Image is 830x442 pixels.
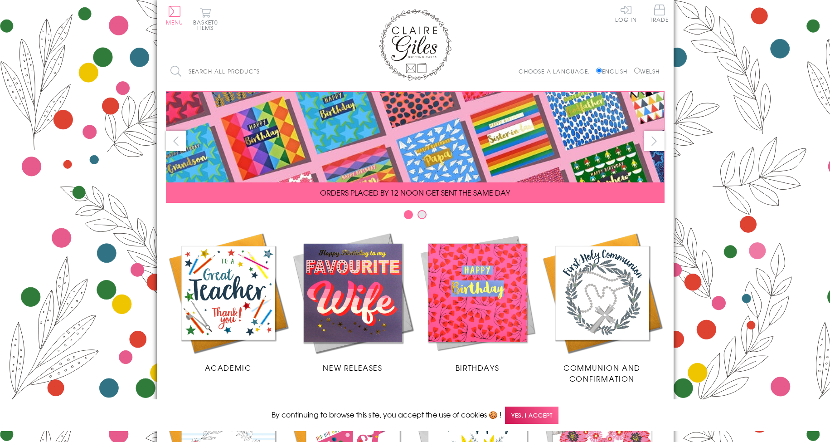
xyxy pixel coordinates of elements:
[456,362,499,373] span: Birthdays
[615,5,637,22] a: Log In
[193,7,218,30] button: Basket0 items
[519,67,594,75] p: Choose a language:
[323,362,382,373] span: New Releases
[404,210,413,219] button: Carousel Page 1 (Current Slide)
[166,18,184,26] span: Menu
[415,231,540,373] a: Birthdays
[634,68,640,74] input: Welsh
[596,68,602,74] input: English
[644,131,665,151] button: next
[417,210,427,219] button: Carousel Page 2
[505,407,558,424] span: Yes, I accept
[205,362,252,373] span: Academic
[320,187,510,198] span: ORDERS PLACED BY 12 NOON GET SENT THE SAME DAY
[379,9,451,81] img: Claire Giles Greetings Cards
[166,6,184,25] button: Menu
[540,231,665,384] a: Communion and Confirmation
[197,18,218,32] span: 0 items
[166,210,665,224] div: Carousel Pagination
[596,67,632,75] label: English
[291,231,415,373] a: New Releases
[650,5,669,22] span: Trade
[166,61,325,82] input: Search all products
[166,231,291,373] a: Academic
[166,131,186,151] button: prev
[650,5,669,24] a: Trade
[315,61,325,82] input: Search
[634,67,660,75] label: Welsh
[563,362,641,384] span: Communion and Confirmation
